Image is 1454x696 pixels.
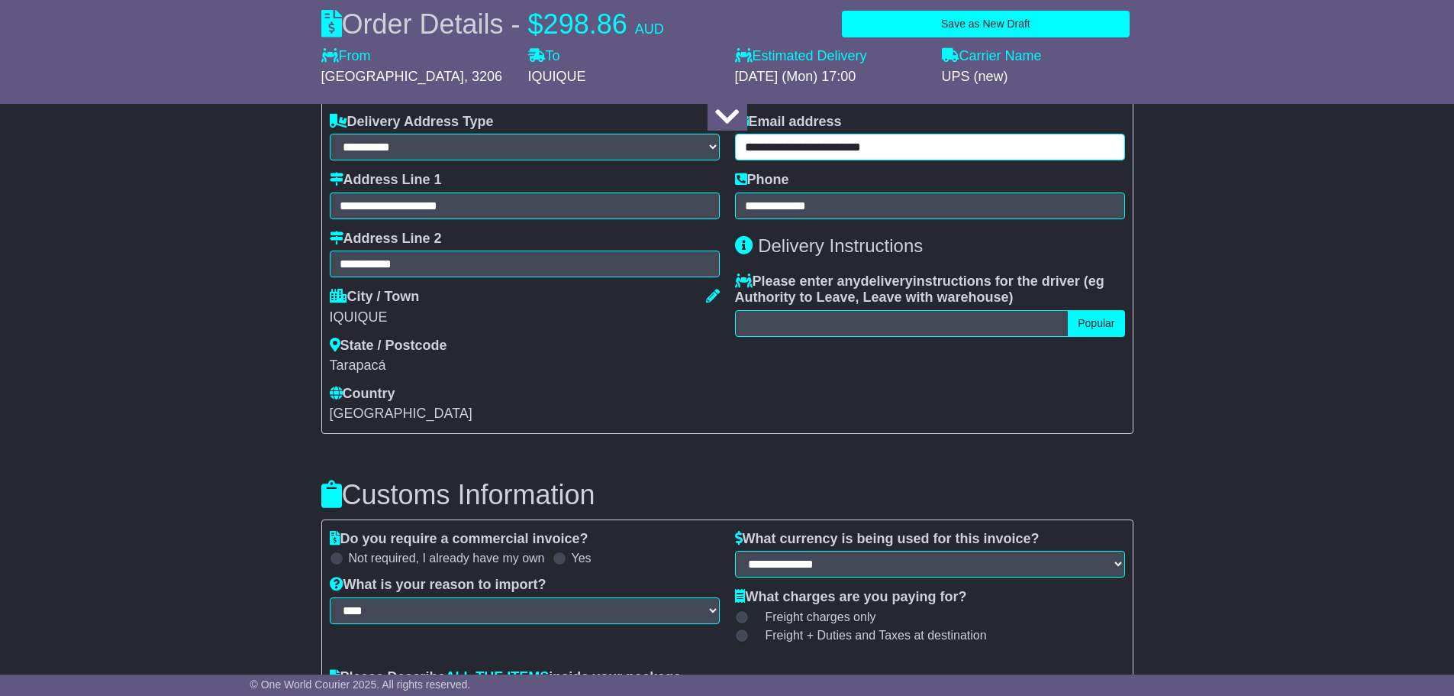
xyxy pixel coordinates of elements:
label: From [321,48,371,65]
div: UPS (new) [942,69,1133,86]
label: Freight charges only [746,610,876,624]
label: What charges are you paying for? [735,589,967,606]
label: Country [330,386,395,403]
span: ALL THE ITEMS [446,669,550,685]
label: Delivery Address Type [330,114,494,131]
label: Estimated Delivery [735,48,927,65]
span: [GEOGRAPHIC_DATA] [330,406,472,421]
label: State / Postcode [330,338,447,354]
div: [DATE] (Mon) 17:00 [735,69,927,86]
span: © One World Courier 2025. All rights reserved. [250,678,471,691]
span: , 3206 [464,69,502,84]
label: Not required, I already have my own [349,551,545,565]
span: AUD [635,21,664,37]
label: Do you require a commercial invoice? [330,531,588,548]
span: Freight + Duties and Taxes at destination [766,628,987,643]
label: What currency is being used for this invoice? [735,531,1040,548]
span: delivery [861,274,913,289]
label: Please enter any instructions for the driver ( ) [735,274,1125,306]
h3: Customs Information [321,480,1133,510]
span: IQUIQUE [528,69,586,84]
label: To [528,48,560,65]
span: Delivery Instructions [758,235,923,256]
label: Yes [572,551,592,565]
label: What is your reason to import? [330,577,546,594]
div: IQUIQUE [330,309,720,326]
label: Address Line 2 [330,231,442,248]
span: $ [528,8,543,40]
label: Please Describe inside your package. [330,669,685,686]
label: Address Line 1 [330,172,442,189]
label: Phone [735,172,789,189]
span: [GEOGRAPHIC_DATA] [321,69,464,84]
span: eg Authority to Leave, Leave with warehouse [735,274,1104,306]
div: Tarapacá [330,358,523,374]
label: Carrier Name [942,48,1042,65]
label: City / Town [330,289,420,306]
button: Popular [1068,310,1124,337]
span: 298.86 [543,8,627,40]
button: Save as New Draft [842,11,1129,37]
div: Order Details - [321,8,664,40]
